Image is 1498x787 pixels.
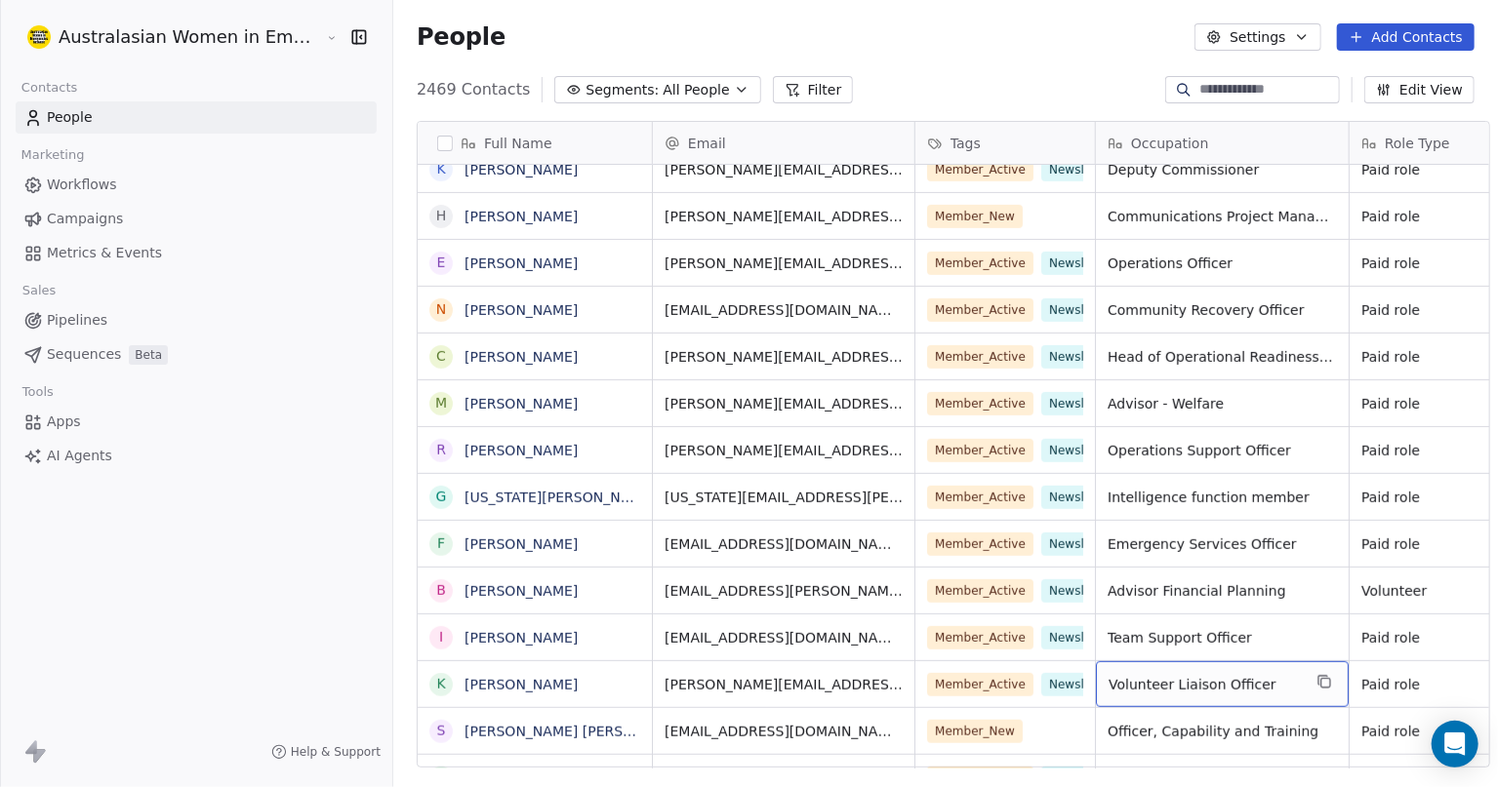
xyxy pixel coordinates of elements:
span: Role Type [1385,134,1450,153]
span: Email [688,134,726,153]
div: grid [418,165,653,768]
span: Member_Active [927,532,1033,556]
span: Tags [951,134,981,153]
button: Add Contacts [1337,23,1475,51]
div: Full Name [418,122,652,164]
span: [EMAIL_ADDRESS][DOMAIN_NAME] [665,534,903,554]
span: Advisor - Welfare [1108,394,1337,413]
span: Advisor Financial Planning [1108,581,1337,601]
span: Newsletter_Subscriber [1041,532,1189,556]
div: I [439,627,443,648]
span: [PERSON_NAME][EMAIL_ADDRESS][PERSON_NAME][DOMAIN_NAME] [665,394,903,413]
div: H [436,206,447,226]
div: G [436,487,447,507]
span: Sequences [47,344,121,365]
a: [PERSON_NAME] [465,349,578,365]
span: [EMAIL_ADDRESS][DOMAIN_NAME] [665,300,903,320]
a: [PERSON_NAME] [465,536,578,552]
a: Help & Support [271,744,381,760]
span: Member_Active [927,158,1033,181]
span: Member_Active [927,439,1033,462]
span: Newsletter_Subscriber [1041,673,1189,696]
span: Member_New [927,205,1023,228]
div: Tags [915,122,1095,164]
span: [PERSON_NAME][EMAIL_ADDRESS][PERSON_NAME][DOMAIN_NAME] [665,675,903,694]
a: AI Agents [16,440,377,472]
span: People [47,107,93,128]
span: [PERSON_NAME][EMAIL_ADDRESS][PERSON_NAME][DOMAIN_NAME] [665,347,903,367]
a: [PERSON_NAME] [465,162,578,177]
a: [PERSON_NAME] [465,677,578,692]
div: C [436,346,446,367]
div: M [435,393,447,413]
span: Newsletter_Subscriber [1041,626,1189,649]
a: Apps [16,406,377,438]
a: [PERSON_NAME] [PERSON_NAME] [465,724,696,739]
span: Newsletter_Subscriber [1041,158,1189,181]
span: Australasian Women in Emergencies Network [59,24,321,50]
span: AI Agents [47,446,112,466]
button: Filter [773,76,854,103]
img: Logo%20A%20white%20300x300.png [27,25,51,49]
div: F [437,533,445,554]
span: [PERSON_NAME][EMAIL_ADDRESS][PERSON_NAME][DOMAIN_NAME] [665,441,903,460]
span: Segments: [586,80,659,100]
span: Operations Support Officer [1108,441,1337,460]
a: [PERSON_NAME] [465,396,578,412]
span: Sales [14,276,64,305]
button: Australasian Women in Emergencies Network [23,20,311,54]
span: Marketing [13,140,93,170]
a: Metrics & Events [16,237,377,269]
span: 2469 Contacts [417,78,530,101]
span: [PERSON_NAME][EMAIL_ADDRESS][PERSON_NAME][DOMAIN_NAME] [665,160,903,179]
div: E [437,253,446,273]
span: People [417,22,506,52]
a: Campaigns [16,203,377,235]
span: Newsletter_Subscriber [1041,579,1189,603]
a: Pipelines [16,304,377,336]
span: Volunteer Liaison Officer [1109,675,1301,694]
span: Head of Operational Readiness and Response and Group Controller [1108,347,1337,367]
div: Occupation [1096,122,1349,164]
span: [EMAIL_ADDRESS][DOMAIN_NAME] [665,722,903,741]
span: Team Support Officer [1108,628,1337,648]
span: Newsletter_Subscriber [1041,298,1189,322]
span: Member_Active [927,579,1033,603]
span: [PERSON_NAME][EMAIL_ADDRESS][PERSON_NAME][DOMAIN_NAME] [665,207,903,226]
a: [PERSON_NAME] [465,209,578,224]
span: Pipelines [47,310,107,331]
span: Newsletter_Subscriber [1041,252,1189,275]
a: People [16,101,377,134]
a: [PERSON_NAME] [465,630,578,646]
a: [PERSON_NAME] [465,443,578,458]
span: Workflows [47,175,117,195]
span: Campaigns [47,209,123,229]
span: [PERSON_NAME][EMAIL_ADDRESS][DOMAIN_NAME] [665,254,903,273]
span: Member_Active [927,392,1033,415]
div: S [437,721,446,741]
span: Newsletter_Subscriber [1041,486,1189,509]
span: All People [663,80,729,100]
span: Deputy Commissioner [1108,160,1337,179]
span: Member_Active [927,252,1033,275]
span: [US_STATE][EMAIL_ADDRESS][PERSON_NAME][DOMAIN_NAME] [665,488,903,507]
div: K [436,674,445,694]
span: Metrics & Events [47,243,162,263]
span: Member_Active [927,345,1033,369]
a: [US_STATE][PERSON_NAME] [465,490,656,505]
span: Tools [14,377,61,407]
span: Member_New [927,720,1023,743]
span: [EMAIL_ADDRESS][PERSON_NAME][DOMAIN_NAME] [665,581,903,601]
span: [EMAIL_ADDRESS][DOMAIN_NAME] [665,628,903,648]
span: Communications Project Manager [1108,207,1337,226]
div: Open Intercom Messenger [1432,721,1478,767]
span: Operations Officer [1108,254,1337,273]
div: R [436,440,446,460]
span: Full Name [484,134,552,153]
span: Beta [129,345,168,365]
span: Member_Active [927,626,1033,649]
span: Newsletter_Subscriber [1041,439,1189,462]
span: Apps [47,412,81,432]
div: N [436,299,446,320]
span: Help & Support [291,744,381,760]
